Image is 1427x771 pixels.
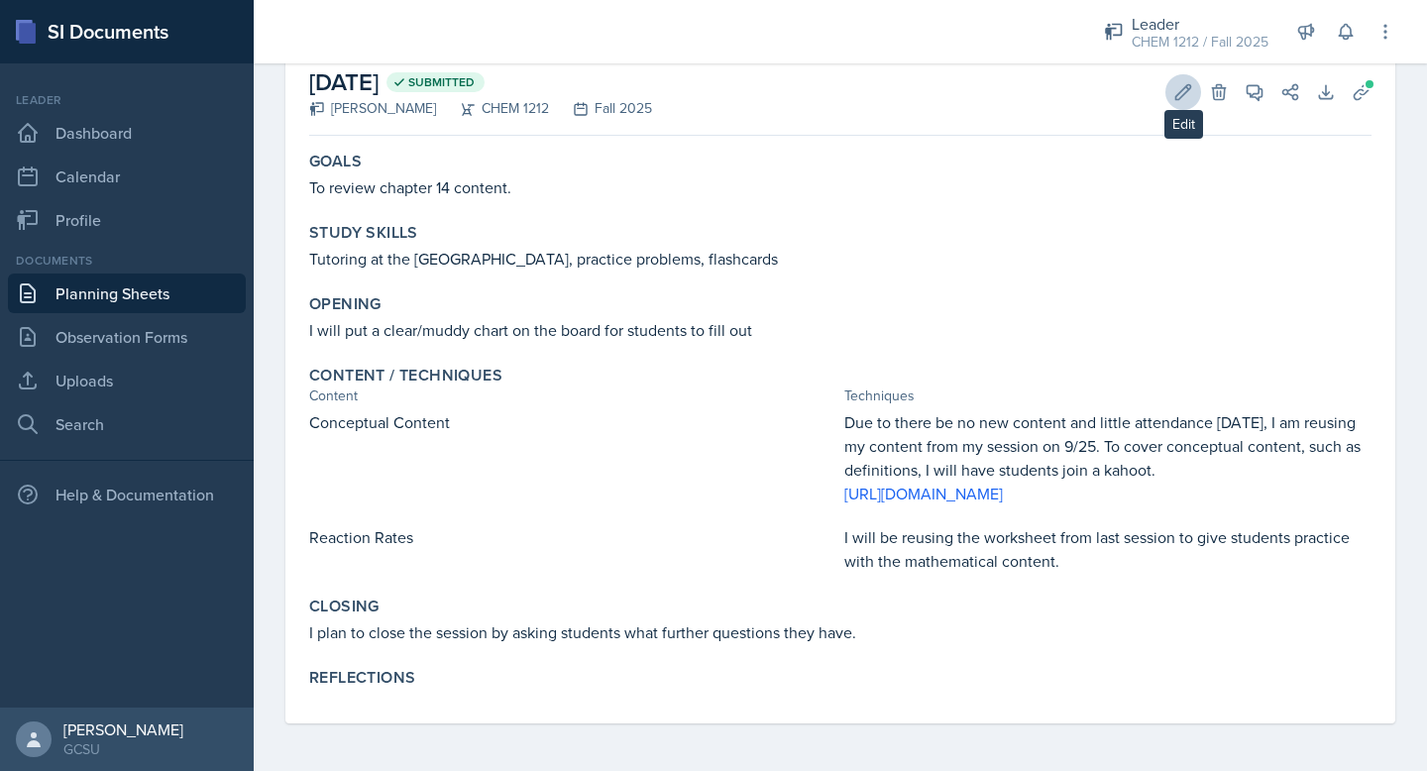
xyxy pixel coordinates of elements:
[309,247,1372,271] p: Tutoring at the [GEOGRAPHIC_DATA], practice problems, flashcards
[8,200,246,240] a: Profile
[844,483,1003,504] a: [URL][DOMAIN_NAME]
[309,223,418,243] label: Study Skills
[8,361,246,400] a: Uploads
[309,620,1372,644] p: I plan to close the session by asking students what further questions they have.
[844,525,1372,573] p: I will be reusing the worksheet from last session to give students practice with the mathematical...
[8,157,246,196] a: Calendar
[1165,74,1201,110] button: Edit
[309,64,652,100] h2: [DATE]
[8,252,246,270] div: Documents
[8,113,246,153] a: Dashboard
[309,525,836,549] p: Reaction Rates
[63,739,183,759] div: GCSU
[8,475,246,514] div: Help & Documentation
[309,294,382,314] label: Opening
[309,385,836,406] div: Content
[309,175,1372,199] p: To review chapter 14 content.
[309,597,380,616] label: Closing
[1132,12,1268,36] div: Leader
[63,719,183,739] div: [PERSON_NAME]
[309,410,836,434] p: Conceptual Content
[309,152,362,171] label: Goals
[8,317,246,357] a: Observation Forms
[309,98,436,119] div: [PERSON_NAME]
[436,98,549,119] div: CHEM 1212
[844,410,1372,482] p: Due to there be no new content and little attendance [DATE], I am reusing my content from my sess...
[1132,32,1268,53] div: CHEM 1212 / Fall 2025
[549,98,652,119] div: Fall 2025
[309,318,1372,342] p: I will put a clear/muddy chart on the board for students to fill out
[8,274,246,313] a: Planning Sheets
[309,668,415,688] label: Reflections
[309,366,502,385] label: Content / Techniques
[8,404,246,444] a: Search
[844,385,1372,406] div: Techniques
[408,74,475,90] span: Submitted
[8,91,246,109] div: Leader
